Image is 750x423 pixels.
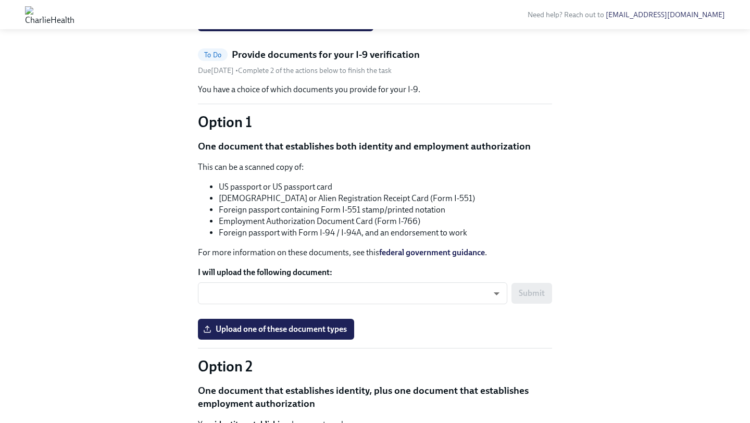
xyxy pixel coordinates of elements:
li: US passport or US passport card [219,181,552,193]
p: This can be a scanned copy of: [198,161,552,173]
span: Upload one of these document types [205,324,347,334]
a: [EMAIL_ADDRESS][DOMAIN_NAME] [606,10,725,19]
a: To DoProvide documents for your I-9 verificationDue[DATE] •Complete 2 of the actions below to fin... [198,48,552,76]
img: CharlieHealth [25,6,74,23]
div: ​ [198,282,507,304]
p: Option 2 [198,357,552,376]
label: I will upload the following document: [198,267,552,278]
li: [DEMOGRAPHIC_DATA] or Alien Registration Receipt Card (Form I-551) [219,193,552,204]
p: One document that establishes both identity and employment authorization [198,140,552,153]
p: You have a choice of which documents you provide for your I-9. [198,84,552,95]
a: federal government guidance [379,247,485,257]
div: • Complete 2 of the actions below to finish the task [198,66,392,76]
span: To Do [198,51,228,59]
span: Need help? Reach out to [528,10,725,19]
li: Employment Authorization Document Card (Form I-766) [219,216,552,227]
label: Upload one of these document types [198,319,354,340]
p: For more information on these documents, see this . [198,247,552,258]
p: One document that establishes identity, plus one document that establishes employment authorization [198,384,552,410]
h5: Provide documents for your I-9 verification [232,48,420,61]
li: Foreign passport containing Form I-551 stamp/printed notation [219,204,552,216]
li: Foreign passport with Form I-94 / I-94A, and an endorsement to work [219,227,552,239]
p: Option 1 [198,113,552,131]
span: Friday, August 22nd 2025, 10:00 am [198,66,235,75]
